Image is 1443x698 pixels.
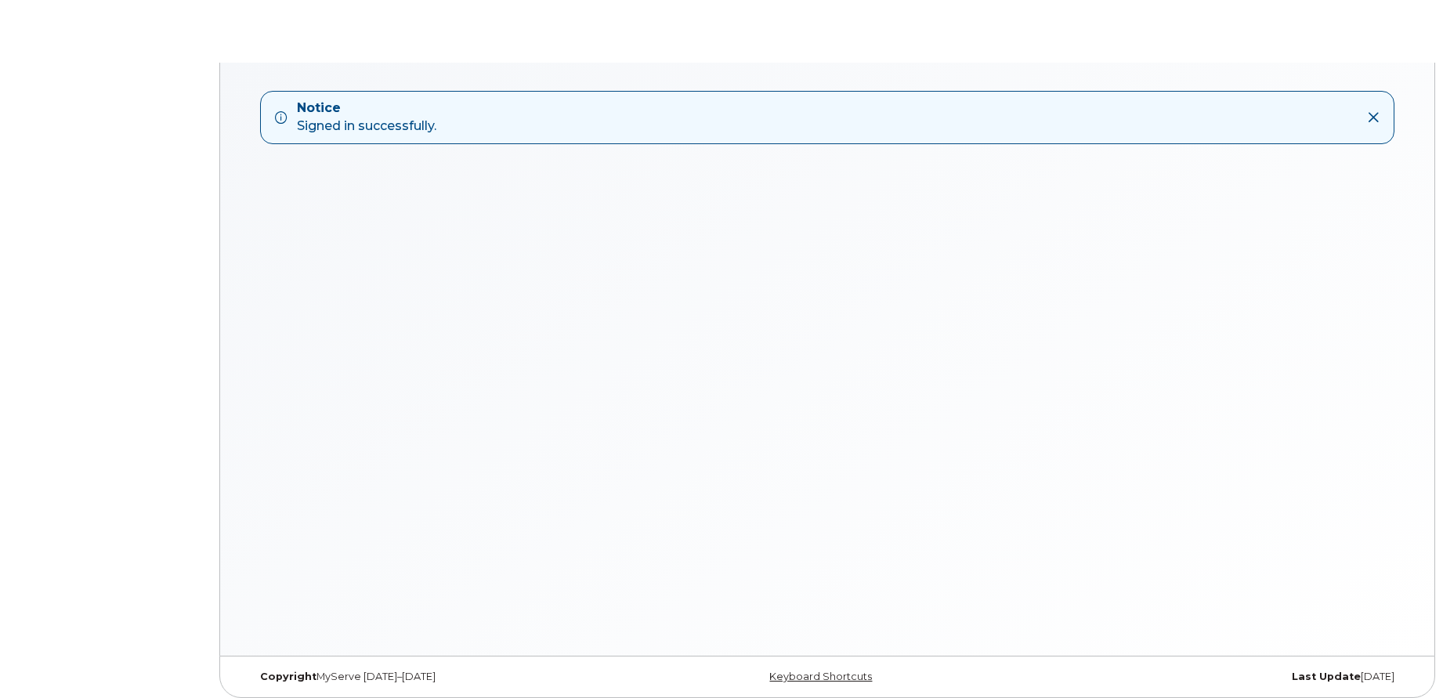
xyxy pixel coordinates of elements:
[248,671,635,683] div: MyServe [DATE]–[DATE]
[260,671,316,682] strong: Copyright
[297,99,436,118] strong: Notice
[1020,671,1406,683] div: [DATE]
[1292,671,1361,682] strong: Last Update
[297,99,436,136] div: Signed in successfully.
[769,671,872,682] a: Keyboard Shortcuts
